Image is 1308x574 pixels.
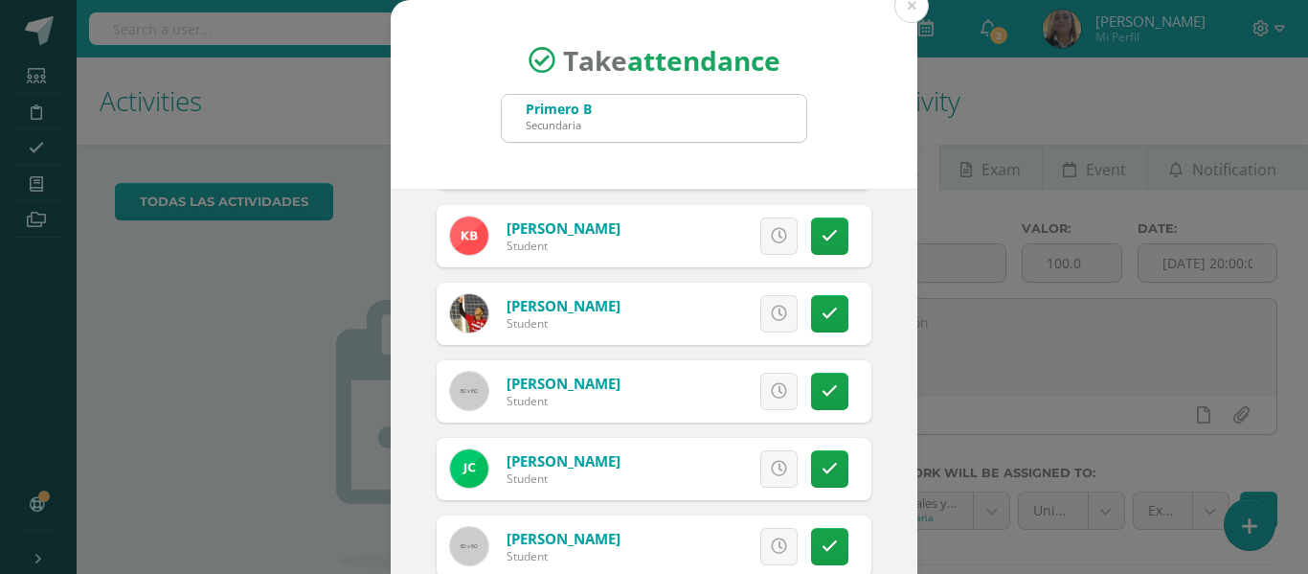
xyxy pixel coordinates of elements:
div: Student [507,315,620,332]
img: 60x60 [450,527,488,565]
img: 60x60 [450,372,488,410]
a: [PERSON_NAME] [507,529,620,548]
img: 6bb0512b6c29378fbf6e668cdc6de1d0.png [450,294,488,333]
a: [PERSON_NAME] [507,451,620,471]
div: Student [507,393,620,409]
div: Student [507,238,620,254]
div: Primero B [526,100,592,118]
span: Take [563,42,780,79]
div: Secundaria [526,118,592,132]
a: [PERSON_NAME] [507,218,620,238]
img: ad5d18179a46f54adc3c66e974ddc72d.png [450,449,488,488]
strong: attendance [627,42,780,79]
a: [PERSON_NAME] [507,296,620,315]
div: Student [507,548,620,564]
input: Search for a grade or section here… [502,95,806,142]
div: Student [507,471,620,487]
img: 6cf92ec996d64de9b7aac6ec8d5c153d.png [450,217,488,255]
a: [PERSON_NAME] [507,374,620,393]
